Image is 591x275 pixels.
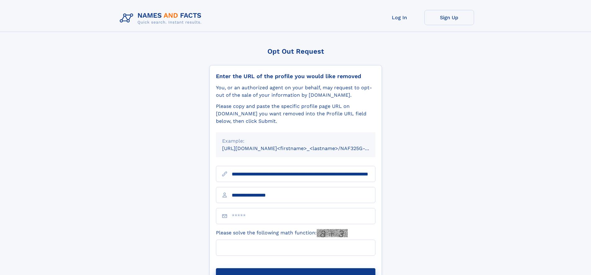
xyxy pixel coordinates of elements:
[216,103,375,125] div: Please copy and paste the specific profile page URL on [DOMAIN_NAME] you want removed into the Pr...
[117,10,207,27] img: Logo Names and Facts
[216,229,348,237] label: Please solve the following math function:
[216,73,375,80] div: Enter the URL of the profile you would like removed
[209,47,382,55] div: Opt Out Request
[222,145,387,151] small: [URL][DOMAIN_NAME]<firstname>_<lastname>/NAF325G-xxxxxxxx
[222,137,369,145] div: Example:
[424,10,474,25] a: Sign Up
[216,84,375,99] div: You, or an authorized agent on your behalf, may request to opt-out of the sale of your informatio...
[375,10,424,25] a: Log In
